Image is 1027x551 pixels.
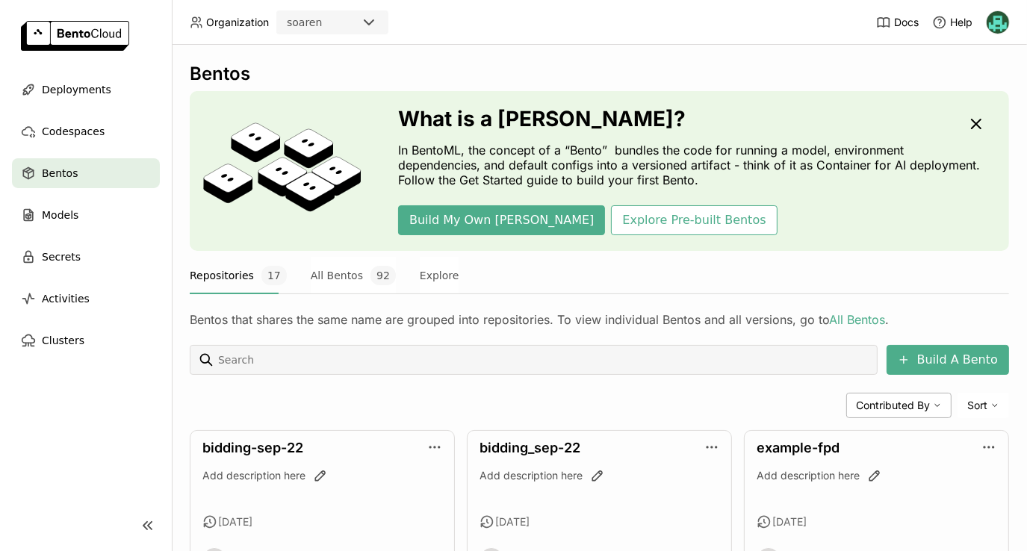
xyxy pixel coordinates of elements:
button: All Bentos [311,257,396,294]
a: Codespaces [12,116,160,146]
div: Add description here [480,468,719,483]
span: Codespaces [42,122,105,140]
span: 92 [370,266,396,285]
img: Nhan Le [987,11,1009,34]
button: Explore [420,257,459,294]
span: [DATE] [772,515,807,529]
div: Help [932,15,972,30]
span: Contributed By [856,399,930,412]
button: Build My Own [PERSON_NAME] [398,205,605,235]
button: Build A Bento [887,345,1009,375]
a: Models [12,200,160,230]
span: Organization [206,16,269,29]
a: All Bentos [829,312,885,327]
span: Deployments [42,81,111,99]
div: Contributed By [846,393,952,418]
span: [DATE] [495,515,530,529]
div: Add description here [757,468,996,483]
a: example-fpd [757,440,840,455]
div: soaren [287,15,322,30]
a: Activities [12,284,160,314]
img: cover onboarding [202,122,362,220]
a: Clusters [12,326,160,355]
span: Clusters [42,331,84,349]
div: Sort [958,393,1009,418]
div: Add description here [202,468,442,483]
span: Sort [967,399,987,412]
h3: What is a [PERSON_NAME]? [398,107,988,131]
a: Docs [876,15,919,30]
a: bidding-sep-22 [202,440,303,455]
span: Models [42,206,78,224]
span: [DATE] [218,515,252,529]
div: Bentos [190,63,1009,85]
img: logo [21,21,129,51]
span: Activities [42,290,90,308]
div: Bentos that shares the same name are grouped into repositories. To view individual Bentos and all... [190,312,1009,327]
p: In BentoML, the concept of a “Bento” bundles the code for running a model, environment dependenci... [398,143,988,187]
span: Secrets [42,248,81,266]
a: Deployments [12,75,160,105]
a: Bentos [12,158,160,188]
button: Explore Pre-built Bentos [611,205,777,235]
button: Repositories [190,257,287,294]
input: Search [217,348,872,372]
a: Secrets [12,242,160,272]
span: Bentos [42,164,78,182]
a: bidding_sep-22 [480,440,580,455]
span: Help [950,16,972,29]
input: Selected soaren. [323,16,325,31]
span: 17 [261,266,287,285]
span: Docs [894,16,919,29]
